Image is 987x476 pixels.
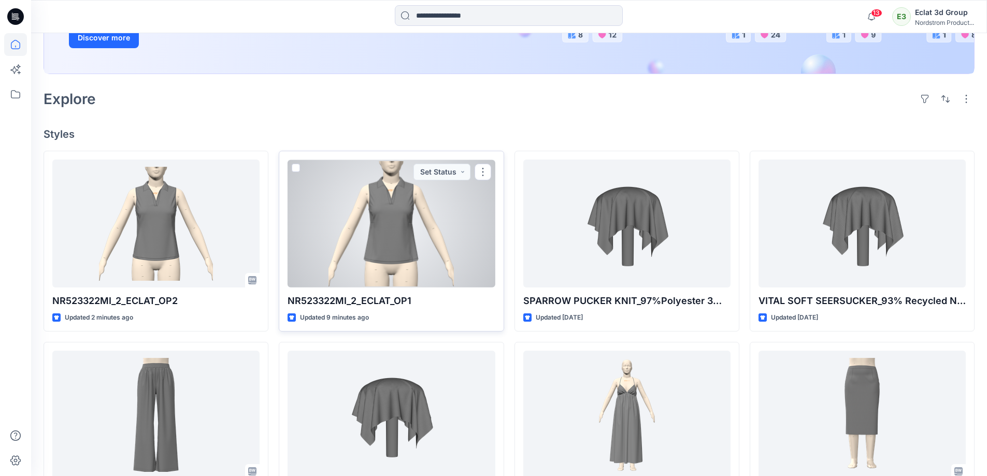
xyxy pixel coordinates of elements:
p: Updated [DATE] [536,312,583,323]
a: NR523322MI_2_ECLAT_OP2 [52,160,260,287]
div: Eclat 3d Group [915,6,974,19]
a: SPARROW PUCKER KNIT_97%Polyester 3%Spandex_440gsm_23019 [523,160,731,287]
a: Discover more [69,27,302,48]
div: Nordstrom Product... [915,19,974,26]
div: E3 [892,7,911,26]
h4: Styles [44,128,975,140]
p: NR523322MI_2_ECLAT_OP2 [52,294,260,308]
p: Updated [DATE] [771,312,818,323]
p: SPARROW PUCKER KNIT_97%Polyester 3%Spandex_440gsm_23019 [523,294,731,308]
a: NR523322MI_2_ECLAT_OP1 [288,160,495,287]
a: VITAL SOFT SEERSUCKER_93% Recycled Nylon, 7% Spandex_100gsm_C32823-Q [759,160,966,287]
p: Updated 9 minutes ago [300,312,369,323]
span: 13 [871,9,882,17]
button: Discover more [69,27,139,48]
p: VITAL SOFT SEERSUCKER_93% Recycled Nylon, 7% Spandex_100gsm_C32823-Q [759,294,966,308]
h2: Explore [44,91,96,107]
p: Updated 2 minutes ago [65,312,133,323]
p: NR523322MI_2_ECLAT_OP1 [288,294,495,308]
